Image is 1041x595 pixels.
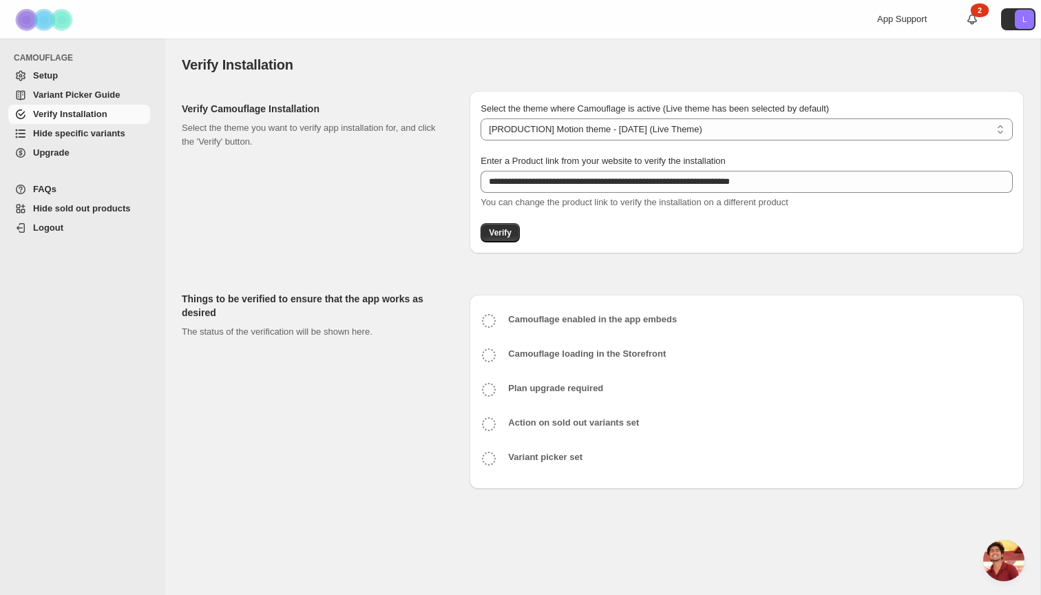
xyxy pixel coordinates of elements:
[33,184,56,194] span: FAQs
[8,105,150,124] a: Verify Installation
[481,197,788,207] span: You can change the product link to verify the installation on a different product
[33,128,125,138] span: Hide specific variants
[1022,15,1027,23] text: L
[33,222,63,233] span: Logout
[8,218,150,238] a: Logout
[877,14,927,24] span: App Support
[508,383,603,393] b: Plan upgrade required
[182,102,448,116] h2: Verify Camouflage Installation
[983,540,1024,581] div: Open chat
[508,417,639,428] b: Action on sold out variants set
[14,52,156,63] span: CAMOUFLAGE
[8,124,150,143] a: Hide specific variants
[508,452,582,462] b: Variant picker set
[481,156,726,166] span: Enter a Product link from your website to verify the installation
[1015,10,1034,29] span: Avatar with initials L
[33,109,107,119] span: Verify Installation
[8,199,150,218] a: Hide sold out products
[508,314,677,324] b: Camouflage enabled in the app embeds
[11,1,80,39] img: Camouflage
[508,348,666,359] b: Camouflage loading in the Storefront
[965,12,979,26] a: 2
[971,3,989,17] div: 2
[8,66,150,85] a: Setup
[481,103,829,114] span: Select the theme where Camouflage is active (Live theme has been selected by default)
[1001,8,1035,30] button: Avatar with initials L
[33,203,131,213] span: Hide sold out products
[8,85,150,105] a: Variant Picker Guide
[182,121,448,149] p: Select the theme you want to verify app installation for, and click the 'Verify' button.
[182,57,293,72] span: Verify Installation
[33,90,120,100] span: Variant Picker Guide
[33,70,58,81] span: Setup
[33,147,70,158] span: Upgrade
[8,143,150,163] a: Upgrade
[182,325,448,339] p: The status of the verification will be shown here.
[481,223,520,242] button: Verify
[182,292,448,320] h2: Things to be verified to ensure that the app works as desired
[8,180,150,199] a: FAQs
[489,227,512,238] span: Verify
